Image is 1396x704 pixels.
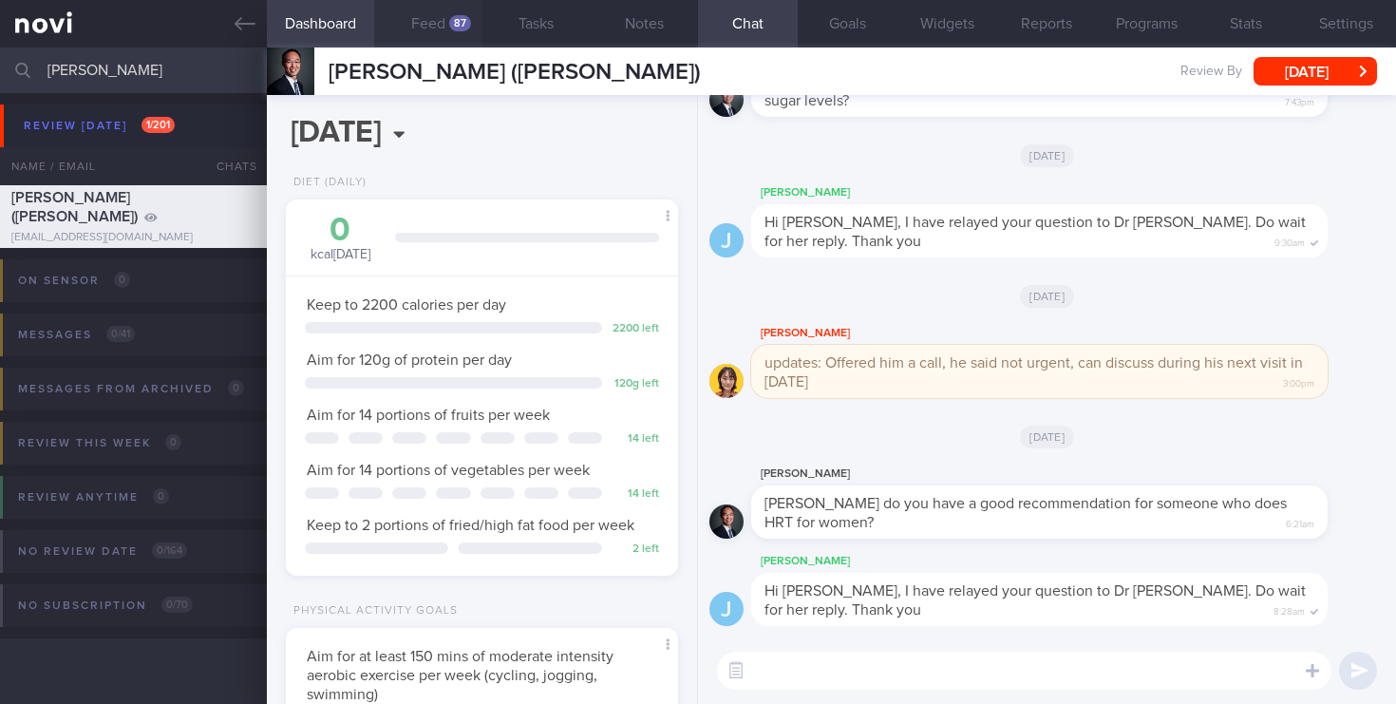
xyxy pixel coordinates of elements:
div: [PERSON_NAME] [751,550,1385,573]
span: Keep to 2200 calories per day [307,297,506,313]
span: 0 / 41 [106,326,135,342]
div: Physical Activity Goals [286,604,458,618]
span: 0 / 70 [161,597,193,613]
span: Aim for 120g of protein per day [307,352,512,368]
span: [DATE] [1020,285,1074,308]
span: Aim for at least 150 mins of moderate intensity aerobic exercise per week (cycling, jogging, swim... [307,649,613,702]
span: Review By [1180,64,1242,81]
span: Aim for 14 portions of vegetables per week [307,463,590,478]
span: [PERSON_NAME] ([PERSON_NAME]) [329,61,701,84]
div: [PERSON_NAME] [751,463,1385,485]
span: 0 [165,434,181,450]
span: 0 / 164 [152,542,187,559]
div: 14 left [612,432,659,447]
div: Chats [191,147,267,185]
div: 120 g left [612,377,659,391]
div: Diet (Daily) [286,176,367,190]
div: 2 left [612,542,659,557]
span: 7:43pm [1285,91,1314,109]
span: [DATE] [1020,144,1074,167]
div: 0 [305,214,376,247]
div: [PERSON_NAME] [751,322,1385,345]
div: [PERSON_NAME] [751,181,1385,204]
div: On sensor [13,268,135,294]
div: 2200 left [612,322,659,336]
span: Hi [PERSON_NAME], I have relayed your question to Dr [PERSON_NAME]. Do wait for her reply. Thank you [764,583,1306,618]
span: 8:28am [1273,600,1305,618]
span: [PERSON_NAME] do you have a good recommendation for someone who does HRT for women? [764,496,1287,530]
div: J [709,223,744,258]
span: Aim for 14 portions of fruits per week [307,408,550,423]
div: No review date [13,539,192,564]
span: [PERSON_NAME] ([PERSON_NAME]) [11,190,138,224]
div: 87 [449,15,471,31]
span: 0 [114,272,130,288]
div: Review this week [13,430,186,456]
div: No subscription [13,593,198,618]
div: Review [DATE] [19,113,179,139]
div: [EMAIL_ADDRESS][DOMAIN_NAME] [11,231,255,245]
span: 3:00pm [1283,372,1314,390]
span: Hi [PERSON_NAME], I have relayed your question to Dr [PERSON_NAME]. Do wait for her reply. Thank you [764,215,1306,249]
div: Messages from Archived [13,376,249,402]
div: 14 left [612,487,659,502]
span: 0 [228,380,244,396]
span: 9:30am [1274,232,1305,250]
span: 0 [153,488,169,504]
span: 1 / 201 [141,117,175,133]
span: [DATE] [1020,426,1074,448]
div: J [709,592,744,627]
button: [DATE] [1254,57,1377,86]
div: kcal [DATE] [305,214,376,264]
div: Messages [13,322,140,348]
span: Keep to 2 portions of fried/high fat food per week [307,518,634,533]
div: Review anytime [13,485,174,510]
span: updates: Offered him a call, he said not urgent, can discuss during his next visit in [DATE] [764,355,1303,390]
span: 6:21am [1286,513,1314,531]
